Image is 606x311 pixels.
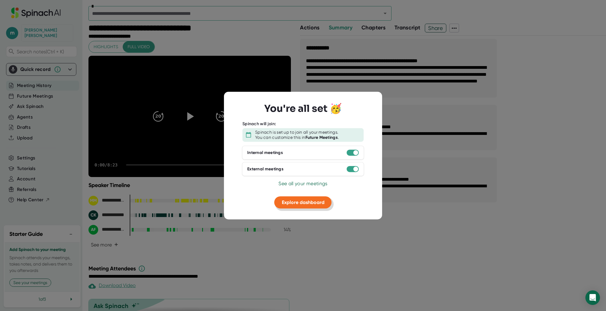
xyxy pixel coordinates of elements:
span: Explore dashboard [282,199,325,205]
button: Explore dashboard [275,196,332,208]
button: See all your meetings [278,180,327,187]
div: External meetings [247,166,284,172]
div: Spinach will join: [242,121,276,127]
h3: You're all set 🥳 [264,103,342,114]
span: See all your meetings [278,180,327,186]
div: Internal meetings [247,150,283,155]
div: You can customize this in . [255,135,339,140]
div: Spinach is set up to join all your meetings. [255,129,338,135]
b: Future Meetings [305,135,338,140]
div: Open Intercom Messenger [585,290,600,305]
